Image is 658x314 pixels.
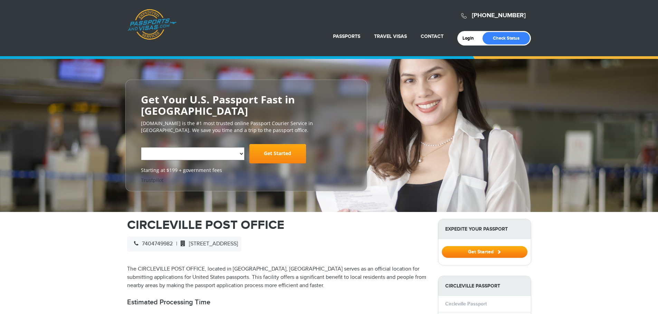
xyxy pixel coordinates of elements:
span: Starting at $199 + government fees [141,167,352,174]
a: Passports [333,33,360,39]
h2: Estimated Processing Time [127,298,428,306]
p: [DOMAIN_NAME] is the #1 most trusted online Passport Courier Service in [GEOGRAPHIC_DATA]. We sav... [141,120,352,134]
span: [STREET_ADDRESS] [177,241,238,247]
a: Login [462,36,479,41]
a: Check Status [483,32,530,44]
a: Circleville Passport [445,301,487,307]
div: | [127,236,241,252]
h1: CIRCLEVILLE POST OFFICE [127,219,428,231]
a: Get Started [442,249,527,254]
a: Passports & [DOMAIN_NAME] [127,9,177,40]
a: [PHONE_NUMBER] [472,12,526,19]
strong: Circleville Passport [438,276,531,296]
a: Trustpilot [141,177,163,184]
strong: Expedite Your Passport [438,219,531,239]
a: Contact [421,33,444,39]
span: 7404749982 [131,241,173,247]
button: Get Started [442,246,527,258]
a: Get Started [249,144,306,163]
p: The CIRCLEVILLE POST OFFICE, located in [GEOGRAPHIC_DATA], [GEOGRAPHIC_DATA] serves as an officia... [127,265,428,290]
h2: Get Your U.S. Passport Fast in [GEOGRAPHIC_DATA] [141,94,352,117]
a: Travel Visas [374,33,407,39]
